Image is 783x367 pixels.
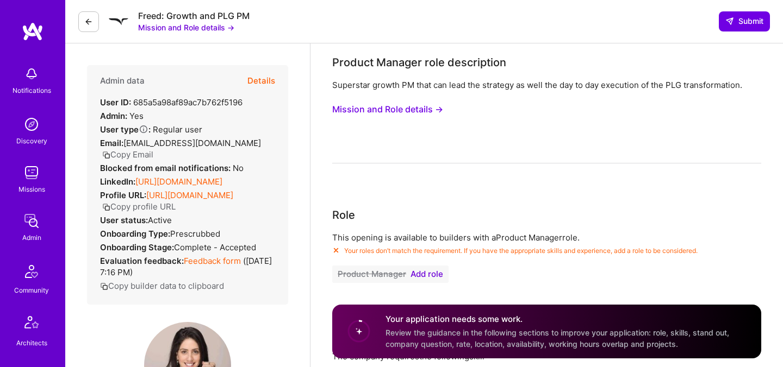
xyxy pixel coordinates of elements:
[100,215,148,225] strong: User status:
[100,229,170,239] strong: Onboarding Type:
[338,270,406,279] span: Product Manager
[18,311,45,337] img: Architects
[100,255,275,278] div: ( [DATE] 7:16 PM )
[18,184,45,195] div: Missions
[100,163,233,173] strong: Blocked from email notifications:
[411,270,443,279] span: Add role
[139,124,148,134] i: Help
[102,151,110,159] i: icon Copy
[332,207,355,223] div: Role
[100,242,174,252] strong: Onboarding Stage:
[725,17,734,26] i: icon SendLight
[18,258,45,284] img: Community
[332,99,443,119] button: Mission and Role details →
[100,76,145,86] h4: Admin data
[332,54,506,71] div: Product Manager role description
[100,124,202,135] div: Regular user
[146,190,233,200] a: [URL][DOMAIN_NAME]
[100,97,243,108] div: 685a5a98af89ac7b762f5196
[725,16,763,27] span: Submit
[102,201,176,212] button: Copy profile URL
[386,328,729,349] span: Review the guidance in the following sections to improve your application: role, skills, stand ou...
[100,176,135,187] strong: LinkedIn:
[135,176,222,187] a: [URL][DOMAIN_NAME]
[100,256,184,266] strong: Evaluation feedback:
[108,11,129,33] img: Company Logo
[100,138,123,148] strong: Email:
[247,65,275,97] button: Details
[148,215,172,225] span: Active
[332,265,449,283] button: Product ManagerAdd role
[719,11,770,31] button: Submit
[100,282,108,290] i: icon Copy
[138,10,250,22] div: Freed: Growth and PLG PM
[332,232,761,243] p: This opening is available to builders with a Product Manager role.
[14,284,49,296] div: Community
[100,124,151,135] strong: User type :
[100,280,224,292] button: Copy builder data to clipboard
[138,22,234,33] button: Mission and Role details →
[170,229,220,239] span: prescrubbed
[100,110,144,122] div: Yes
[123,138,261,148] span: [EMAIL_ADDRESS][DOMAIN_NAME]
[16,337,47,349] div: Architects
[21,113,42,135] img: discovery
[102,149,153,160] button: Copy Email
[22,22,43,41] img: logo
[16,135,47,147] div: Discovery
[22,232,41,243] div: Admin
[21,63,42,85] img: bell
[21,210,42,232] img: admin teamwork
[100,162,244,174] div: No
[100,190,146,200] strong: Profile URL:
[332,246,340,254] i: Check
[100,97,131,107] strong: User ID:
[102,203,110,211] i: icon Copy
[386,313,748,325] h4: Your application needs some work.
[174,242,256,252] span: Complete - Accepted
[184,256,241,266] a: Feedback form
[100,111,127,121] strong: Admin:
[84,17,93,26] i: icon LeftArrowDark
[21,162,42,184] img: teamwork
[13,85,51,96] div: Notifications
[332,79,761,91] div: Superstar growth PM that can lead the strategy as well the day to day execution of the PLG transf...
[344,246,698,255] span: Your roles don’t match the requirement. If you have the appropriate skills and experience, add a ...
